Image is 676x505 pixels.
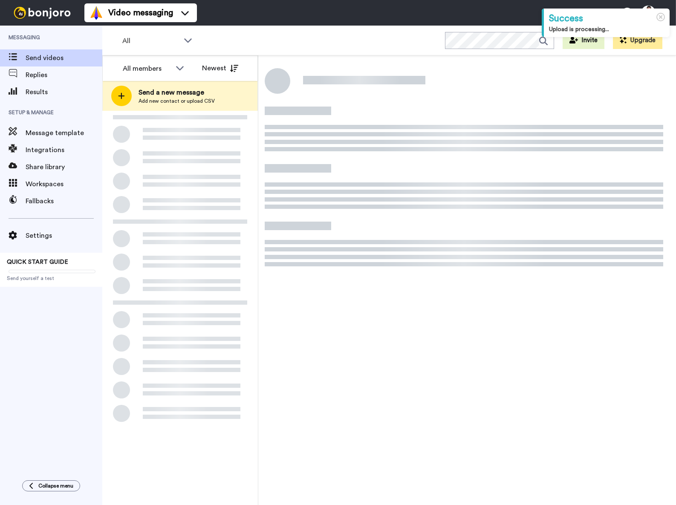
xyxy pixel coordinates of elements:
[26,70,102,80] span: Replies
[549,25,664,34] div: Upload is processing...
[10,7,74,19] img: bj-logo-header-white.svg
[26,87,102,97] span: Results
[563,32,604,49] button: Invite
[108,7,173,19] span: Video messaging
[196,60,245,77] button: Newest
[7,259,68,265] span: QUICK START GUIDE
[613,32,662,49] button: Upgrade
[26,196,102,206] span: Fallbacks
[26,145,102,155] span: Integrations
[90,6,103,20] img: vm-color.svg
[549,12,664,25] div: Success
[139,98,215,104] span: Add new contact or upload CSV
[26,53,102,63] span: Send videos
[26,128,102,138] span: Message template
[139,87,215,98] span: Send a new message
[22,480,80,491] button: Collapse menu
[38,482,73,489] span: Collapse menu
[26,179,102,189] span: Workspaces
[122,36,179,46] span: All
[123,63,171,74] div: All members
[26,231,102,241] span: Settings
[26,162,102,172] span: Share library
[7,275,95,282] span: Send yourself a test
